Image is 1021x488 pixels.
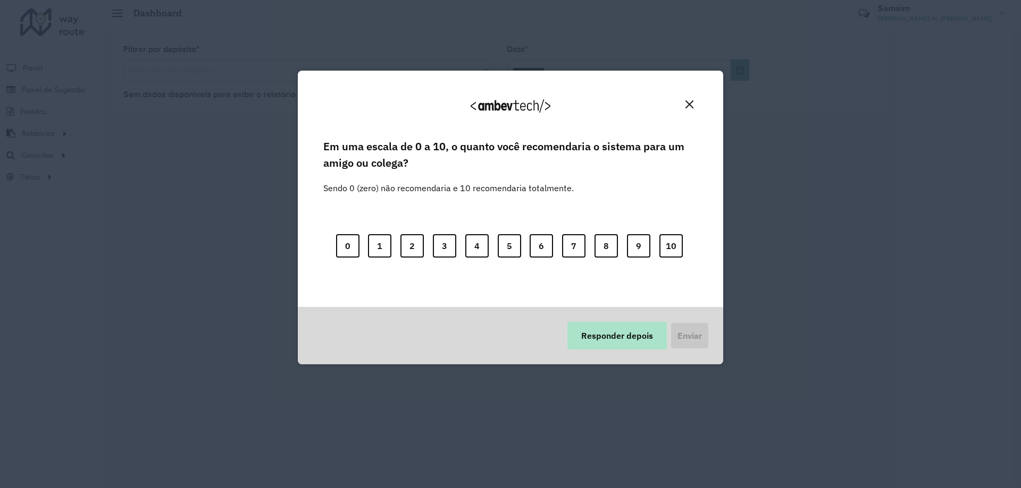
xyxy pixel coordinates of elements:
[685,100,693,108] img: Close
[659,234,683,258] button: 10
[368,234,391,258] button: 1
[567,322,667,349] button: Responder depois
[400,234,424,258] button: 2
[336,234,359,258] button: 0
[681,96,698,113] button: Close
[562,234,585,258] button: 7
[323,139,698,171] label: Em uma escala de 0 a 10, o quanto você recomendaria o sistema para um amigo ou colega?
[471,99,550,113] img: Logo Ambevtech
[498,234,521,258] button: 5
[433,234,456,258] button: 3
[530,234,553,258] button: 6
[595,234,618,258] button: 8
[323,169,574,194] label: Sendo 0 (zero) não recomendaria e 10 recomendaria totalmente.
[627,234,650,258] button: 9
[465,234,489,258] button: 4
